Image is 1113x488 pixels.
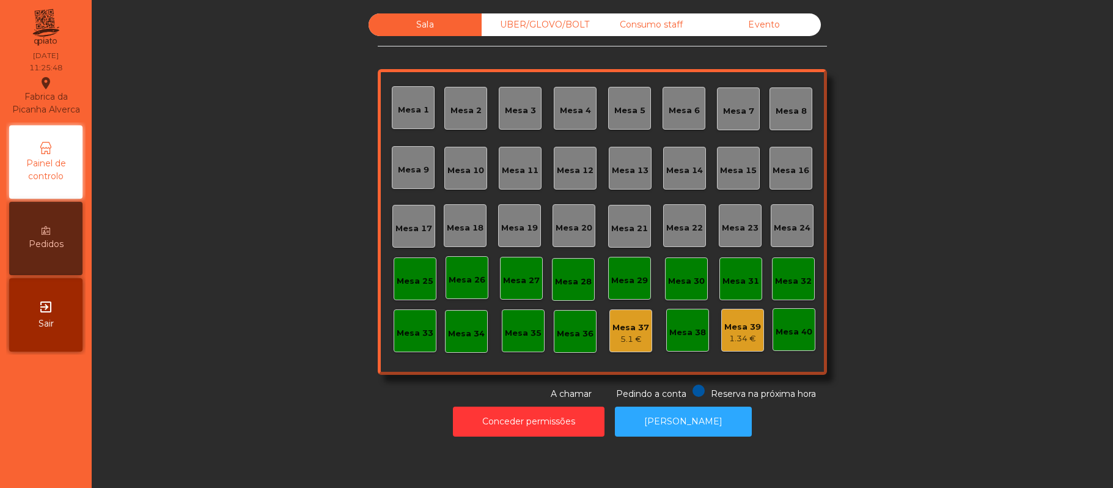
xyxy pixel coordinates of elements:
[505,105,536,117] div: Mesa 3
[447,222,483,234] div: Mesa 18
[397,275,433,287] div: Mesa 25
[33,50,59,61] div: [DATE]
[482,13,595,36] div: UBER/GLOVO/BOLT
[29,62,62,73] div: 11:25:48
[551,388,592,399] span: A chamar
[774,222,810,234] div: Mesa 24
[398,104,429,116] div: Mesa 1
[556,222,592,234] div: Mesa 20
[711,388,816,399] span: Reserva na próxima hora
[616,388,686,399] span: Pedindo a conta
[12,157,79,183] span: Painel de controlo
[668,275,705,287] div: Mesa 30
[669,105,700,117] div: Mesa 6
[720,165,757,177] div: Mesa 15
[615,407,752,437] button: [PERSON_NAME]
[557,165,593,177] div: Mesa 12
[666,222,703,234] div: Mesa 22
[453,407,604,437] button: Conceder permissões
[669,327,706,339] div: Mesa 38
[722,222,759,234] div: Mesa 23
[612,333,649,346] div: 5.1 €
[560,105,591,117] div: Mesa 4
[722,275,759,287] div: Mesa 31
[611,223,648,235] div: Mesa 21
[666,165,703,177] div: Mesa 14
[447,165,484,177] div: Mesa 10
[10,76,82,116] div: Fabrica da Picanha Alverca
[39,317,54,330] span: Sair
[724,333,761,345] div: 1.34 €
[502,165,538,177] div: Mesa 11
[776,326,812,338] div: Mesa 40
[595,13,708,36] div: Consumo staff
[723,105,754,117] div: Mesa 7
[612,322,649,334] div: Mesa 37
[448,328,485,340] div: Mesa 34
[395,223,432,235] div: Mesa 17
[29,238,64,251] span: Pedidos
[31,6,61,49] img: qpiato
[708,13,821,36] div: Evento
[555,276,592,288] div: Mesa 28
[614,105,645,117] div: Mesa 5
[557,328,593,340] div: Mesa 36
[449,274,485,286] div: Mesa 26
[773,165,809,177] div: Mesa 16
[501,222,538,234] div: Mesa 19
[612,165,648,177] div: Mesa 13
[369,13,482,36] div: Sala
[724,321,761,333] div: Mesa 39
[39,300,53,314] i: exit_to_app
[505,327,542,339] div: Mesa 35
[503,275,540,287] div: Mesa 27
[450,105,482,117] div: Mesa 2
[39,76,53,91] i: location_on
[397,327,433,339] div: Mesa 33
[776,105,807,117] div: Mesa 8
[398,164,429,176] div: Mesa 9
[775,275,812,287] div: Mesa 32
[611,275,648,287] div: Mesa 29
